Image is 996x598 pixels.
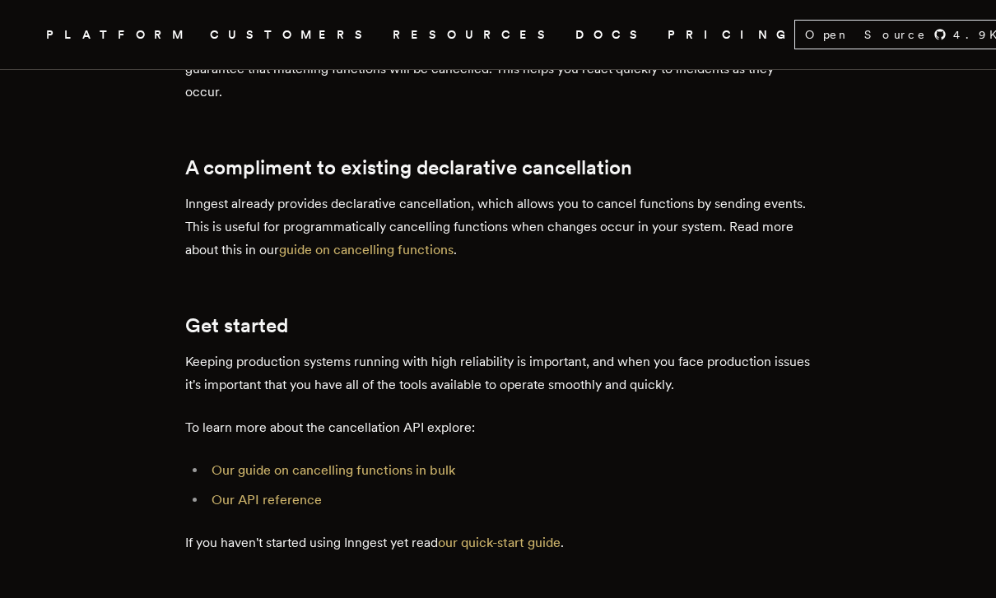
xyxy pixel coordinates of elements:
[210,25,373,45] a: CUSTOMERS
[46,25,190,45] button: PLATFORM
[438,535,561,551] a: our quick-start guide
[185,157,811,180] h2: A compliment to existing declarative cancellation
[185,315,811,338] h2: Get started
[185,532,811,555] p: If you haven't started using Inngest yet read .
[212,463,455,479] a: Our guide on cancelling functions in bulk
[668,25,794,45] a: PRICING
[185,351,811,397] p: Keeping production systems running with high reliability is important, and when you face producti...
[805,26,927,43] span: Open Source
[185,35,811,104] p: Inngest's cancellation API is immediate, and takes milliseconds to run. As soon as you hit the AP...
[212,493,322,508] a: Our API reference
[575,25,648,45] a: DOCS
[279,243,454,258] a: guide on cancelling functions
[185,417,811,440] p: To learn more about the cancellation API explore:
[185,193,811,262] p: Inngest already provides declarative cancellation, which allows you to cancel functions by sendin...
[393,25,556,45] button: RESOURCES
